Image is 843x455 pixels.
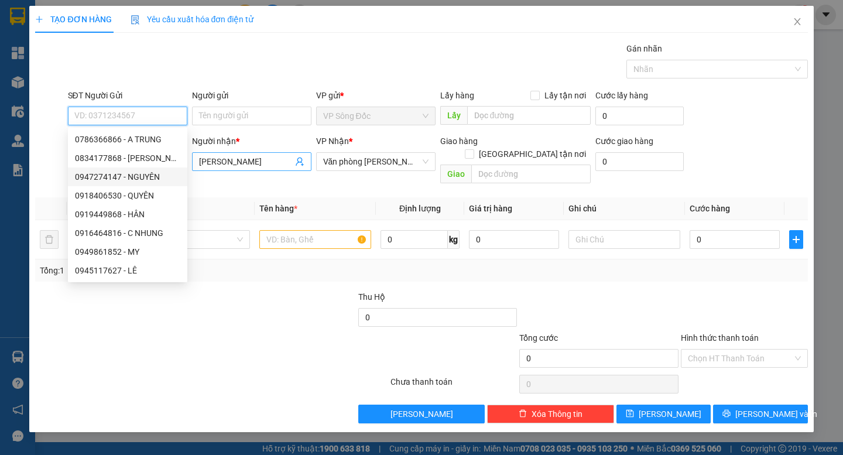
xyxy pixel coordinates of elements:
span: [PERSON_NAME] và In [735,408,817,420]
span: Tên hàng [259,204,297,213]
div: 0947274147 - NGUYÊN [68,167,187,186]
div: 0949861852 - MY [68,242,187,261]
div: Tổng: 1 [40,264,326,277]
span: Lấy tận nơi [540,89,591,102]
div: VP gửi [316,89,436,102]
button: deleteXóa Thông tin [487,405,614,423]
button: Close [781,6,814,39]
span: Tổng cước [519,333,558,343]
div: 0916464816 - C NHUNG [68,224,187,242]
span: Khác [145,231,242,248]
span: Thu Hộ [358,292,385,302]
div: 0834177868 - MAI PHƯƠNG [68,149,187,167]
span: save [626,409,634,419]
span: Giao hàng [440,136,478,146]
b: [PERSON_NAME] [67,8,166,22]
div: 0949861852 - MY [75,245,180,258]
span: plus [35,15,43,23]
span: [GEOGRAPHIC_DATA] tận nơi [474,148,591,160]
div: 0786366866 - A TRUNG [68,130,187,149]
span: user-add [295,157,304,166]
input: VD: Bàn, Ghế [259,230,371,249]
span: Giá trị hàng [469,204,512,213]
span: printer [722,409,731,419]
span: delete [519,409,527,419]
span: TẠO ĐƠN HÀNG [35,15,111,24]
span: kg [448,230,460,249]
span: phone [67,43,77,52]
span: Xóa Thông tin [532,408,582,420]
div: 0945117627 - LÊ [75,264,180,277]
div: 0918406530 - QUYÊN [68,186,187,205]
div: Chưa thanh toán [389,375,519,396]
div: 0919449868 - HÂN [75,208,180,221]
span: plus [790,235,803,244]
input: Cước lấy hàng [595,107,684,125]
div: Người nhận [192,135,311,148]
th: Ghi chú [564,197,685,220]
div: 0918406530 - QUYÊN [75,189,180,202]
span: Cước hàng [690,204,730,213]
div: Người gửi [192,89,311,102]
div: 0919449868 - HÂN [68,205,187,224]
input: Dọc đường [471,165,591,183]
input: Ghi Chú [568,230,680,249]
input: Dọc đường [467,106,591,125]
span: Lấy [440,106,467,125]
label: Hình thức thanh toán [681,333,759,343]
span: close [793,17,802,26]
label: Cước giao hàng [595,136,653,146]
button: printer[PERSON_NAME] và In [713,405,807,423]
span: Lấy hàng [440,91,474,100]
span: Văn phòng Hồ Chí Minh [323,153,429,170]
span: Yêu cầu xuất hóa đơn điện tử [131,15,254,24]
button: save[PERSON_NAME] [616,405,711,423]
li: 85 [PERSON_NAME] [5,26,223,40]
li: 02839.63.63.63 [5,40,223,55]
span: Giao [440,165,471,183]
div: SĐT Người Gửi [68,89,187,102]
span: Định lượng [399,204,441,213]
label: Cước lấy hàng [595,91,648,100]
button: delete [40,230,59,249]
span: VP Nhận [316,136,349,146]
input: 0 [469,230,559,249]
div: 0786366866 - A TRUNG [75,133,180,146]
div: 0834177868 - [PERSON_NAME] [75,152,180,165]
div: 0945117627 - LÊ [68,261,187,280]
span: VP Sông Đốc [323,107,429,125]
div: 0916464816 - C NHUNG [75,227,180,240]
button: plus [789,230,803,249]
div: 0947274147 - NGUYÊN [75,170,180,183]
span: [PERSON_NAME] [390,408,453,420]
input: Cước giao hàng [595,152,684,171]
img: icon [131,15,140,25]
b: GỬI : VP Sông Đốc [5,73,140,93]
button: [PERSON_NAME] [358,405,485,423]
span: [PERSON_NAME] [639,408,701,420]
label: Gán nhãn [626,44,662,53]
span: environment [67,28,77,37]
